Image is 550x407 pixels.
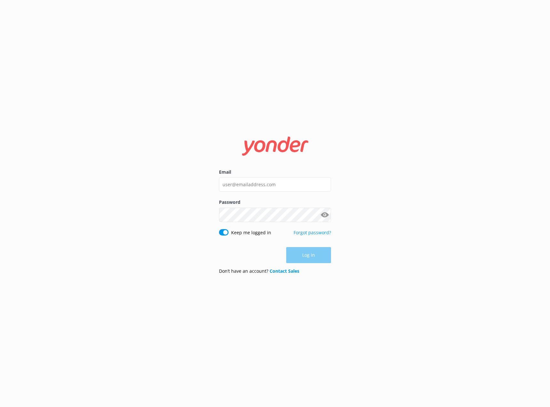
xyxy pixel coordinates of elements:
a: Contact Sales [270,268,299,274]
label: Email [219,169,331,176]
input: user@emailaddress.com [219,177,331,192]
p: Don’t have an account? [219,268,299,275]
button: Show password [318,208,331,221]
label: Password [219,199,331,206]
label: Keep me logged in [231,229,271,236]
a: Forgot password? [294,229,331,236]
